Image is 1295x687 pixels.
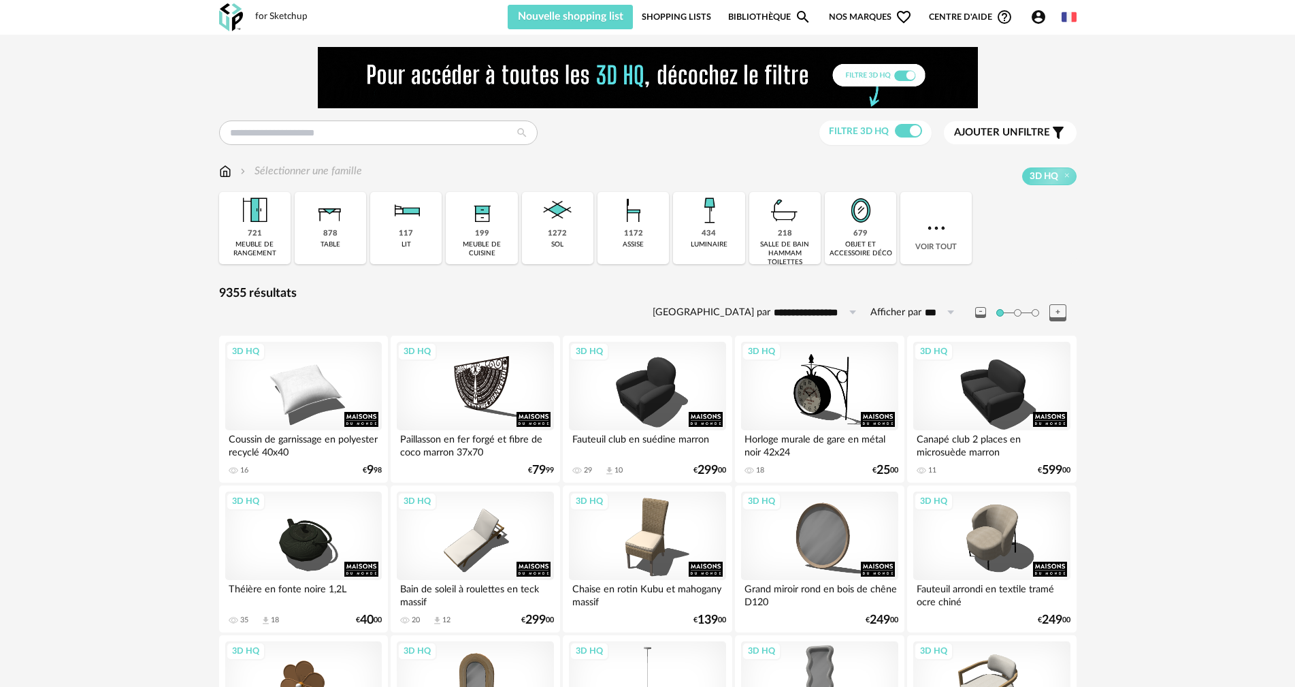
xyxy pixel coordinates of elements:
[219,286,1077,302] div: 9355 résultats
[388,192,425,229] img: Literie.png
[756,466,764,475] div: 18
[624,229,643,239] div: 1172
[321,240,340,249] div: table
[693,466,726,475] div: € 00
[741,430,898,458] div: Horloge murale de gare en métal noir 42x24
[1030,170,1058,182] span: 3D HQ
[261,616,271,626] span: Download icon
[691,240,727,249] div: luminaire
[1042,616,1062,625] span: 249
[363,466,382,475] div: € 98
[900,192,972,264] div: Voir tout
[742,342,781,360] div: 3D HQ
[399,229,413,239] div: 117
[518,11,623,22] span: Nouvelle shopping list
[954,126,1050,140] span: filtre
[226,342,265,360] div: 3D HQ
[842,192,879,229] img: Miroir.png
[913,580,1070,607] div: Fauteuil arrondi en textile tramé ocre chiné
[907,485,1076,633] a: 3D HQ Fauteuil arrondi en textile tramé ocre chiné €24900
[508,5,634,29] button: Nouvelle shopping list
[548,229,567,239] div: 1272
[728,5,811,29] a: BibliothèqueMagnify icon
[226,492,265,510] div: 3D HQ
[642,5,711,29] a: Shopping Lists
[698,466,718,475] span: 299
[397,430,553,458] div: Paillasson en fer forgé et fibre de coco marron 37x70
[1042,466,1062,475] span: 599
[924,216,949,240] img: more.7b13dc1.svg
[442,616,450,625] div: 12
[1038,466,1070,475] div: € 00
[735,336,904,483] a: 3D HQ Horloge murale de gare en métal noir 42x24 18 €2500
[604,466,614,476] span: Download icon
[525,616,546,625] span: 299
[829,240,892,258] div: objet et accessoire déco
[954,127,1018,138] span: Ajouter un
[397,492,437,510] div: 3D HQ
[870,306,921,319] label: Afficher par
[397,642,437,660] div: 3D HQ
[944,121,1077,144] button: Ajouter unfiltre Filter icon
[693,616,726,625] div: € 00
[914,342,953,360] div: 3D HQ
[240,616,248,625] div: 35
[829,5,912,29] span: Nos marques
[391,336,559,483] a: 3D HQ Paillasson en fer forgé et fibre de coco marron 37x70 €7999
[876,466,890,475] span: 25
[255,11,308,23] div: for Sketchup
[226,642,265,660] div: 3D HQ
[778,229,792,239] div: 218
[237,163,248,179] img: svg+xml;base64,PHN2ZyB3aWR0aD0iMTYiIGhlaWdodD0iMTYiIHZpZXdCb3g9IjAgMCAxNiAxNiIgZmlsbD0ibm9uZSIgeG...
[702,229,716,239] div: 434
[795,9,811,25] span: Magnify icon
[475,229,489,239] div: 199
[741,580,898,607] div: Grand miroir rond en bois de chêne D120
[996,9,1013,25] span: Help Circle Outline icon
[248,229,262,239] div: 721
[551,240,563,249] div: sol
[240,466,248,475] div: 16
[914,492,953,510] div: 3D HQ
[521,616,554,625] div: € 00
[539,192,576,229] img: Sol.png
[570,342,609,360] div: 3D HQ
[1050,125,1066,141] span: Filter icon
[412,616,420,625] div: 20
[401,240,411,249] div: lit
[450,240,513,258] div: meuble de cuisine
[570,492,609,510] div: 3D HQ
[913,430,1070,458] div: Canapé club 2 places en microsuède marron
[271,616,279,625] div: 18
[872,466,898,475] div: € 00
[397,580,553,607] div: Bain de soleil à roulettes en teck massif
[907,336,1076,483] a: 3D HQ Canapé club 2 places en microsuède marron 11 €59900
[312,192,348,229] img: Table.png
[397,342,437,360] div: 3D HQ
[569,580,725,607] div: Chaise en rotin Kubu et mahogany massif
[225,430,382,458] div: Coussin de garnissage en polyester recyclé 40x40
[237,163,362,179] div: Sélectionner une famille
[528,466,554,475] div: € 99
[432,616,442,626] span: Download icon
[896,9,912,25] span: Heart Outline icon
[236,192,273,229] img: Meuble%20de%20rangement.png
[1038,616,1070,625] div: € 00
[866,616,898,625] div: € 00
[463,192,500,229] img: Rangement.png
[614,466,623,475] div: 10
[615,192,652,229] img: Assise.png
[356,616,382,625] div: € 00
[563,336,732,483] a: 3D HQ Fauteuil club en suédine marron 29 Download icon 10 €29900
[914,642,953,660] div: 3D HQ
[323,229,338,239] div: 878
[766,192,803,229] img: Salle%20de%20bain.png
[367,466,374,475] span: 9
[929,9,1013,25] span: Centre d'aideHelp Circle Outline icon
[735,485,904,633] a: 3D HQ Grand miroir rond en bois de chêne D120 €24900
[219,163,231,179] img: svg+xml;base64,PHN2ZyB3aWR0aD0iMTYiIGhlaWdodD0iMTciIHZpZXdCb3g9IjAgMCAxNiAxNyIgZmlsbD0ibm9uZSIgeG...
[853,229,868,239] div: 679
[1062,10,1077,25] img: fr
[623,240,644,249] div: assise
[225,580,382,607] div: Théière en fonte noire 1,2L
